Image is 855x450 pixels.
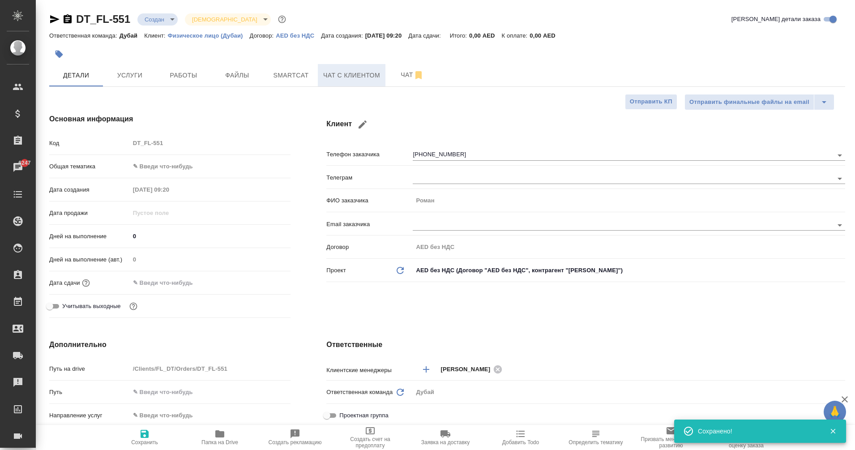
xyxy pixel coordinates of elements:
button: [DEMOGRAPHIC_DATA] [189,16,260,23]
input: ✎ Введи что-нибудь [130,230,291,243]
a: DT_FL-551 [76,13,130,25]
button: Open [834,149,846,162]
button: Если добавить услуги и заполнить их объемом, то дата рассчитается автоматически [80,277,92,289]
input: Пустое поле [413,194,845,207]
p: Договор [326,243,413,252]
p: Ответственная команда: [49,32,120,39]
button: Выбери, если сб и вс нужно считать рабочими днями для выполнения заказа. [128,300,139,312]
button: Скопировать ссылку для ЯМессенджера [49,14,60,25]
span: Smartcat [269,70,312,81]
p: Телеграм [326,173,413,182]
input: Пустое поле [130,362,291,375]
h4: Клиент [326,114,845,135]
div: Дубай [413,385,845,400]
p: Физическое лицо (Дубаи) [168,32,250,39]
button: Скопировать ссылку [62,14,73,25]
div: ✎ Введи что-нибудь [130,159,291,174]
span: Сохранить [131,439,158,446]
button: 🙏 [824,401,846,423]
button: Open [834,172,846,185]
button: Open [840,369,842,370]
h4: Дополнительно [49,339,291,350]
button: Сохранить [107,425,182,450]
p: Клиентские менеджеры [326,366,413,375]
svg: Отписаться [413,70,424,81]
a: 6247 [2,156,34,179]
button: Добавить менеджера [415,359,437,380]
h4: Основная информация [49,114,291,124]
div: AED без НДС (Договор "AED без НДС", контрагент "[PERSON_NAME]") [413,263,845,278]
p: AED без НДС [276,32,321,39]
div: Сохранено! [698,427,816,436]
p: Дата продажи [49,209,130,218]
span: Чат [391,69,434,81]
span: 6247 [13,159,36,167]
span: Работы [162,70,205,81]
p: К оплате: [502,32,530,39]
p: Дата сдачи: [408,32,443,39]
span: Создать счет на предоплату [338,436,402,449]
p: Ответственная команда [326,388,393,397]
div: ✎ Введи что-нибудь [133,411,280,420]
span: Добавить Todo [502,439,539,446]
p: Телефон заказчика [326,150,413,159]
a: Физическое лицо (Дубаи) [168,31,250,39]
p: 0,00 AED [530,32,562,39]
button: Призвать менеджера по развитию [633,425,709,450]
p: Код [49,139,130,148]
button: Open [834,219,846,231]
p: Дней на выполнение (авт.) [49,255,130,264]
span: Учитывать выходные [62,302,121,311]
p: Направление услуг [49,411,130,420]
span: Создать рекламацию [269,439,322,446]
p: Общая тематика [49,162,130,171]
p: [DATE] 09:20 [365,32,409,39]
p: Дата создания [49,185,130,194]
p: Дней на выполнение [49,232,130,241]
p: Email заказчика [326,220,413,229]
div: split button [684,94,834,110]
p: Дата создания: [321,32,365,39]
p: Путь на drive [49,364,130,373]
button: Создать счет на предоплату [333,425,408,450]
input: Пустое поле [130,183,208,196]
input: Пустое поле [130,137,291,150]
p: 0,00 AED [469,32,501,39]
button: Отправить КП [625,94,677,110]
span: Чат с клиентом [323,70,380,81]
span: Детали [55,70,98,81]
button: Добавить Todo [483,425,558,450]
span: Определить тематику [569,439,623,446]
span: Услуги [108,70,151,81]
div: ✎ Введи что-нибудь [133,162,280,171]
span: Папка на Drive [201,439,238,446]
p: Клиент: [144,32,167,39]
p: Проект [326,266,346,275]
span: [PERSON_NAME] [440,365,496,374]
span: Файлы [216,70,259,81]
input: Пустое поле [413,240,845,253]
button: Заявка на доставку [408,425,483,450]
p: ФИО заказчика [326,196,413,205]
span: Отправить КП [630,97,672,107]
button: Создан [142,16,167,23]
span: [PERSON_NAME] детали заказа [731,15,821,24]
button: Доп статусы указывают на важность/срочность заказа [276,13,288,25]
h4: Ответственные [326,339,845,350]
span: 🙏 [827,403,842,421]
button: Закрыть [824,427,842,435]
input: Пустое поле [130,206,208,219]
p: Дубай [120,32,145,39]
span: Отправить финальные файлы на email [689,97,809,107]
div: ✎ Введи что-нибудь [130,408,291,423]
p: Дата сдачи [49,279,80,287]
span: Проектная группа [339,411,388,420]
span: Заявка на доставку [421,439,470,446]
button: Создать рекламацию [257,425,333,450]
input: ✎ Введи что-нибудь [130,386,291,399]
span: Призвать менеджера по развитию [639,436,703,449]
a: AED без НДС [276,31,321,39]
button: Добавить тэг [49,44,69,64]
p: Итого: [450,32,469,39]
div: [PERSON_NAME] [440,364,505,375]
